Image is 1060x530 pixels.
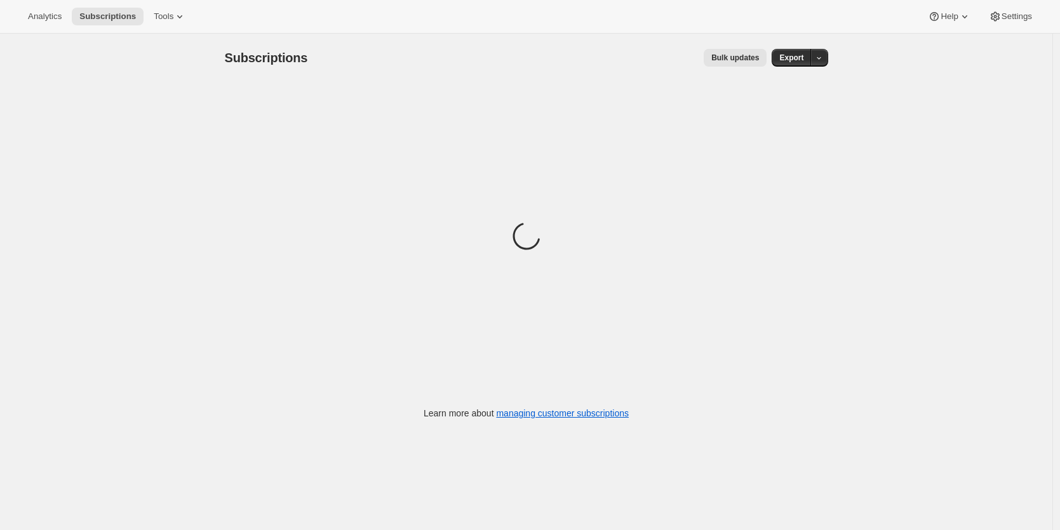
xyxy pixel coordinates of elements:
[146,8,194,25] button: Tools
[424,407,629,420] p: Learn more about
[1002,11,1032,22] span: Settings
[20,8,69,25] button: Analytics
[225,51,308,65] span: Subscriptions
[981,8,1040,25] button: Settings
[154,11,173,22] span: Tools
[79,11,136,22] span: Subscriptions
[772,49,811,67] button: Export
[28,11,62,22] span: Analytics
[72,8,144,25] button: Subscriptions
[941,11,958,22] span: Help
[920,8,978,25] button: Help
[496,408,629,418] a: managing customer subscriptions
[779,53,803,63] span: Export
[711,53,759,63] span: Bulk updates
[704,49,767,67] button: Bulk updates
